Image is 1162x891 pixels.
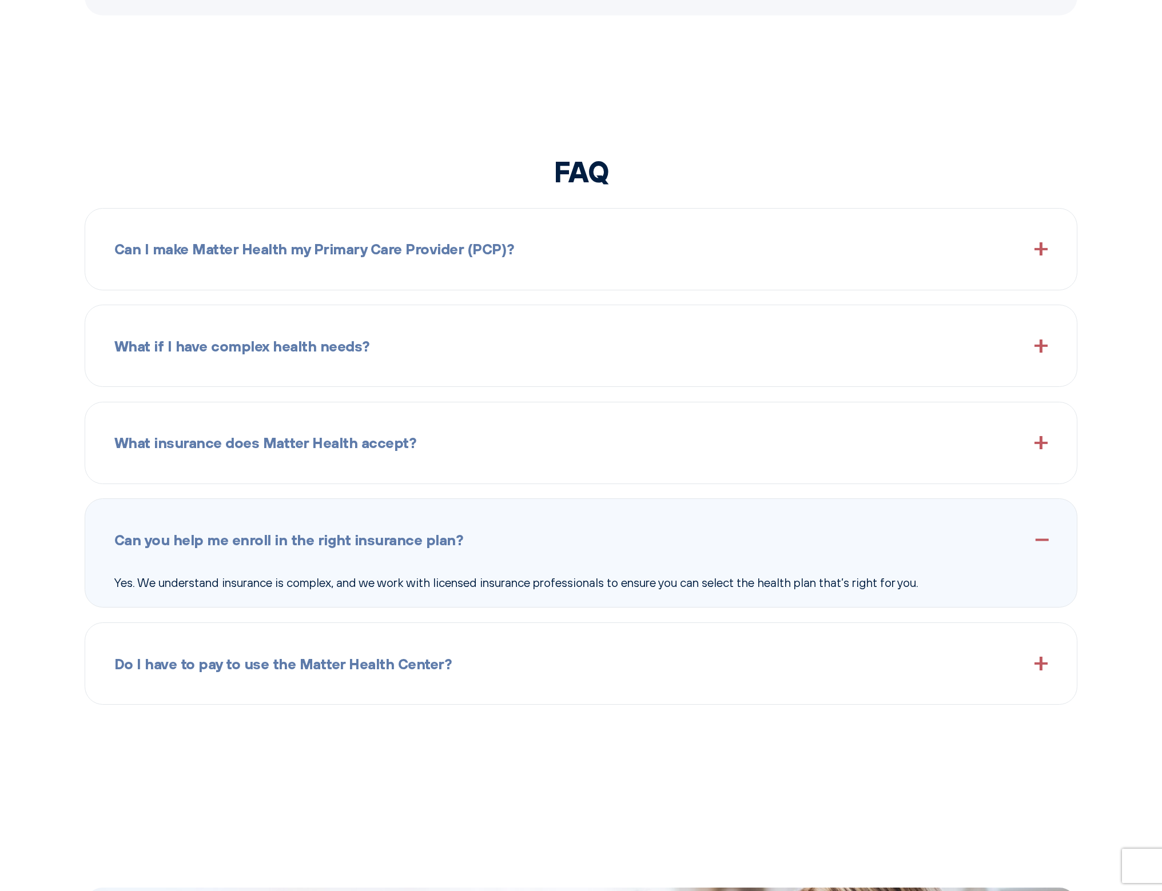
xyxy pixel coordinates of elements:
span: Can I make Matter Health my Primary Care Provider (PCP)? [114,237,515,261]
span: What insurance does Matter Health accept? [114,431,417,454]
span: Do I have to pay to use the Matter Health Center? [114,652,452,676]
h2: FAQ [85,154,1077,189]
span: Can you help me enroll in the right insurance plan? [114,528,464,552]
span: What if I have complex health needs? [114,334,370,358]
p: Yes. We understand insurance is complex, and we work with licensed insurance professionals to ens... [114,573,1048,593]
